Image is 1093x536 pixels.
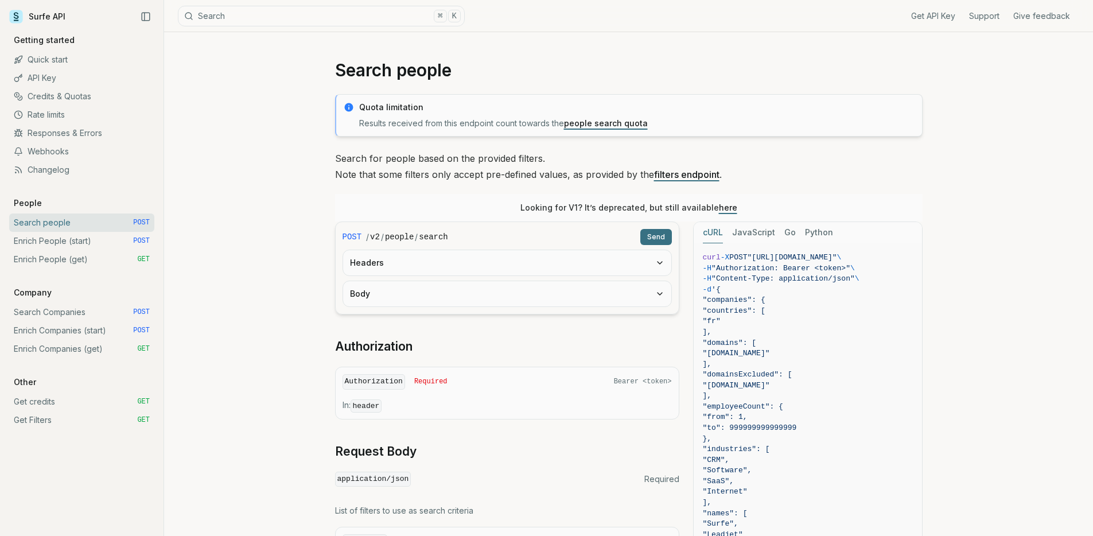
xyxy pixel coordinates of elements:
[414,377,448,386] span: Required
[703,296,765,304] span: "companies": {
[9,303,154,321] a: Search Companies POST
[335,472,411,487] code: application/json
[9,376,41,388] p: Other
[366,231,369,243] span: /
[9,340,154,358] a: Enrich Companies (get) GET
[9,69,154,87] a: API Key
[351,399,382,413] code: header
[370,231,380,243] code: v2
[703,222,723,243] button: cURL
[335,505,679,516] p: List of filters to use as search criteria
[9,161,154,179] a: Changelog
[703,456,730,464] span: "CRM",
[343,374,405,390] code: Authorization
[359,102,915,113] p: Quota limitation
[640,229,672,245] button: Send
[703,370,792,379] span: "domainsExcluded": [
[703,381,770,390] span: "[DOMAIN_NAME]"
[703,274,712,283] span: -H
[703,360,712,368] span: ],
[703,413,748,421] span: "from": 1,
[137,397,150,406] span: GET
[703,477,734,485] span: "SaaS",
[9,213,154,232] a: Search people POST
[703,253,721,262] span: curl
[9,106,154,124] a: Rate limits
[9,232,154,250] a: Enrich People (start) POST
[748,253,837,262] span: "[URL][DOMAIN_NAME]"
[343,281,671,306] button: Body
[703,434,712,443] span: },
[703,391,712,400] span: ],
[911,10,955,22] a: Get API Key
[703,498,712,507] span: ],
[703,285,712,294] span: -d
[137,8,154,25] button: Collapse Sidebar
[419,231,448,243] code: search
[9,411,154,429] a: Get Filters GET
[9,197,46,209] p: People
[343,399,672,412] p: In:
[415,231,418,243] span: /
[448,10,461,22] kbd: K
[359,118,915,129] p: Results received from this endpoint count towards the
[703,349,770,358] span: "[DOMAIN_NAME]"
[969,10,999,22] a: Support
[133,326,150,335] span: POST
[133,308,150,317] span: POST
[520,202,737,213] p: Looking for V1? It’s deprecated, but still available
[1013,10,1070,22] a: Give feedback
[137,255,150,264] span: GET
[703,328,712,336] span: ],
[9,142,154,161] a: Webhooks
[711,274,855,283] span: "Content-Type: application/json"
[703,445,770,453] span: "industries": [
[805,222,833,243] button: Python
[9,34,79,46] p: Getting started
[381,231,384,243] span: /
[654,169,719,180] a: filters endpoint
[644,473,679,485] span: Required
[703,264,712,273] span: -H
[721,253,730,262] span: -X
[9,250,154,269] a: Enrich People (get) GET
[703,424,797,432] span: "to": 999999999999999
[385,231,414,243] code: people
[343,250,671,275] button: Headers
[837,253,842,262] span: \
[703,402,783,411] span: "employeeCount": {
[434,10,446,22] kbd: ⌘
[9,8,65,25] a: Surfe API
[784,222,796,243] button: Go
[133,218,150,227] span: POST
[729,253,747,262] span: POST
[564,118,648,128] a: people search quota
[9,287,56,298] p: Company
[703,519,738,528] span: "Surfe",
[137,415,150,425] span: GET
[711,285,721,294] span: '{
[335,60,923,80] h1: Search people
[719,203,737,212] a: here
[855,274,859,283] span: \
[703,487,748,496] span: "Internet"
[9,321,154,340] a: Enrich Companies (start) POST
[711,264,850,273] span: "Authorization: Bearer <token>"
[9,124,154,142] a: Responses & Errors
[137,344,150,354] span: GET
[614,377,672,386] span: Bearer <token>
[703,466,752,475] span: "Software",
[850,264,855,273] span: \
[9,87,154,106] a: Credits & Quotas
[9,51,154,69] a: Quick start
[133,236,150,246] span: POST
[703,339,757,347] span: "domains": [
[335,339,413,355] a: Authorization
[335,444,417,460] a: Request Body
[703,317,721,325] span: "fr"
[335,150,923,182] p: Search for people based on the provided filters. Note that some filters only accept pre-defined v...
[343,231,362,243] span: POST
[703,306,765,315] span: "countries": [
[703,509,748,518] span: "names": [
[9,393,154,411] a: Get credits GET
